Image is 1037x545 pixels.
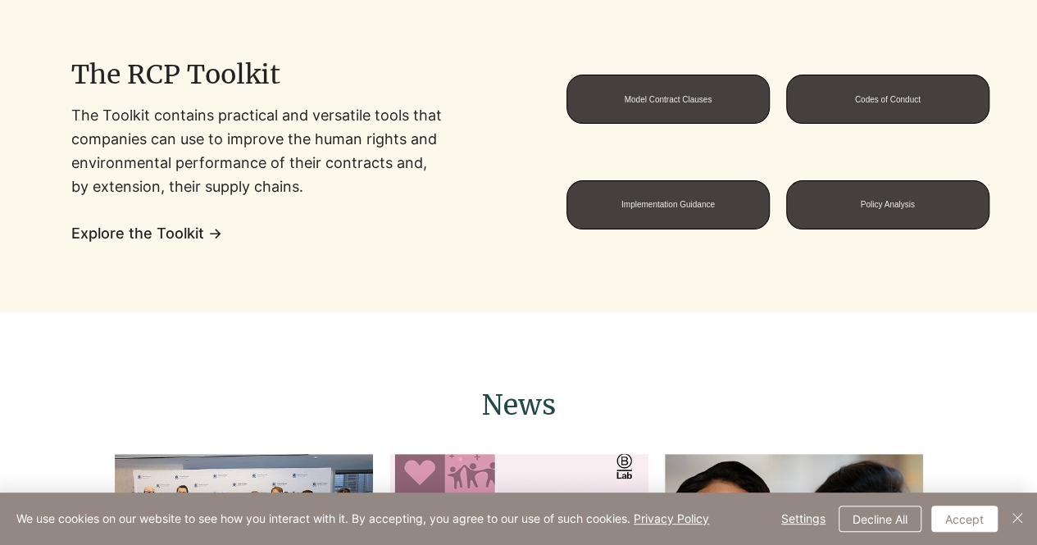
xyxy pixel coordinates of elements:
[1007,508,1027,528] img: Close
[634,511,709,525] a: Privacy Policy
[71,225,222,242] a: Explore the Toolkit →
[1007,506,1027,532] button: Close
[786,75,989,124] a: Codes of Conduct
[624,95,712,104] span: Model Contract Clauses
[621,200,715,209] span: Implementation Guidance
[16,511,709,526] span: We use cookies on our website to see how you interact with it. By accepting, you agree to our use...
[71,58,354,91] h2: The RCP Toolkit
[839,506,921,532] button: Decline All
[861,200,915,209] span: Policy Analysis
[566,180,770,229] a: Implementation Guidance
[781,506,826,531] span: Settings
[786,180,989,229] a: Policy Analysis
[290,387,746,421] h2: News
[71,104,447,198] p: The Toolkit contains practical and versatile tools that companies can use to improve the human ri...
[931,506,998,532] button: Accept
[855,95,921,104] span: Codes of Conduct
[566,75,770,124] a: Model Contract Clauses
